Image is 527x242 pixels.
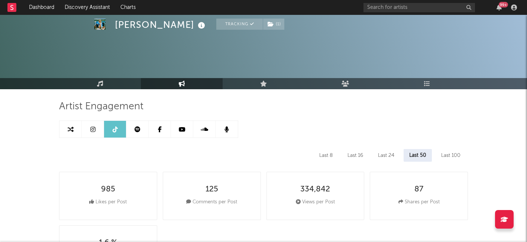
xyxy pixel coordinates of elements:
button: 99+ [497,4,502,10]
span: Artist Engagement [59,102,143,111]
div: 99 + [499,2,508,7]
div: Likes per Post [89,198,127,207]
div: 985 [101,185,115,194]
button: (1) [263,19,284,30]
input: Search for artists [363,3,475,12]
div: Comments per Post [186,198,237,207]
div: 334,842 [300,185,330,194]
div: Last 8 [314,149,338,162]
div: Last 100 [436,149,466,162]
div: 87 [414,185,423,194]
div: Last 16 [342,149,369,162]
div: Last 50 [404,149,432,162]
button: Tracking [216,19,263,30]
div: Shares per Post [398,198,440,207]
span: ( 1 ) [263,19,285,30]
div: 125 [206,185,218,194]
div: [PERSON_NAME] [115,19,207,31]
div: Last 24 [372,149,400,162]
div: Views per Post [296,198,335,207]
